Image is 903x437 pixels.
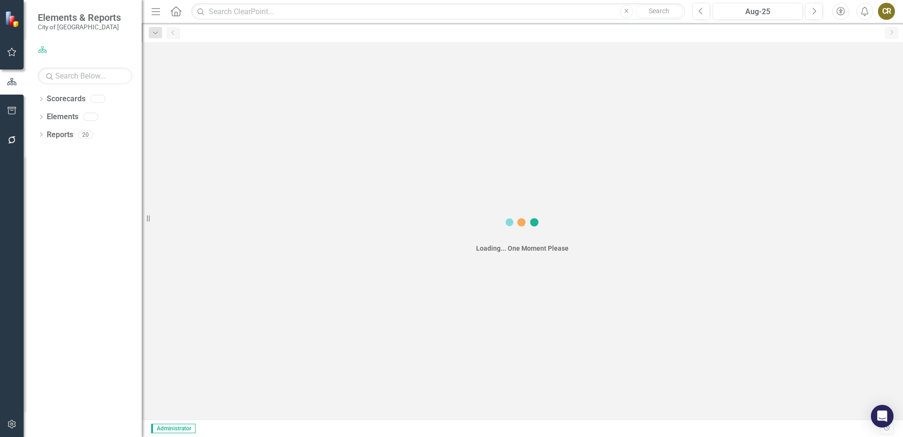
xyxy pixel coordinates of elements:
[47,130,73,140] a: Reports
[713,3,803,20] button: Aug-25
[78,131,93,139] div: 20
[878,3,895,20] button: CR
[191,3,685,20] input: Search ClearPoint...
[649,7,669,15] span: Search
[871,405,894,428] div: Open Intercom Messenger
[476,244,569,253] div: Loading... One Moment Please
[38,68,132,84] input: Search Below...
[636,5,683,18] button: Search
[151,424,196,433] span: Administrator
[38,12,121,23] span: Elements & Reports
[47,94,85,105] a: Scorecards
[5,11,21,27] img: ClearPoint Strategy
[716,6,800,17] div: Aug-25
[47,112,78,122] a: Elements
[38,23,121,31] small: City of [GEOGRAPHIC_DATA]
